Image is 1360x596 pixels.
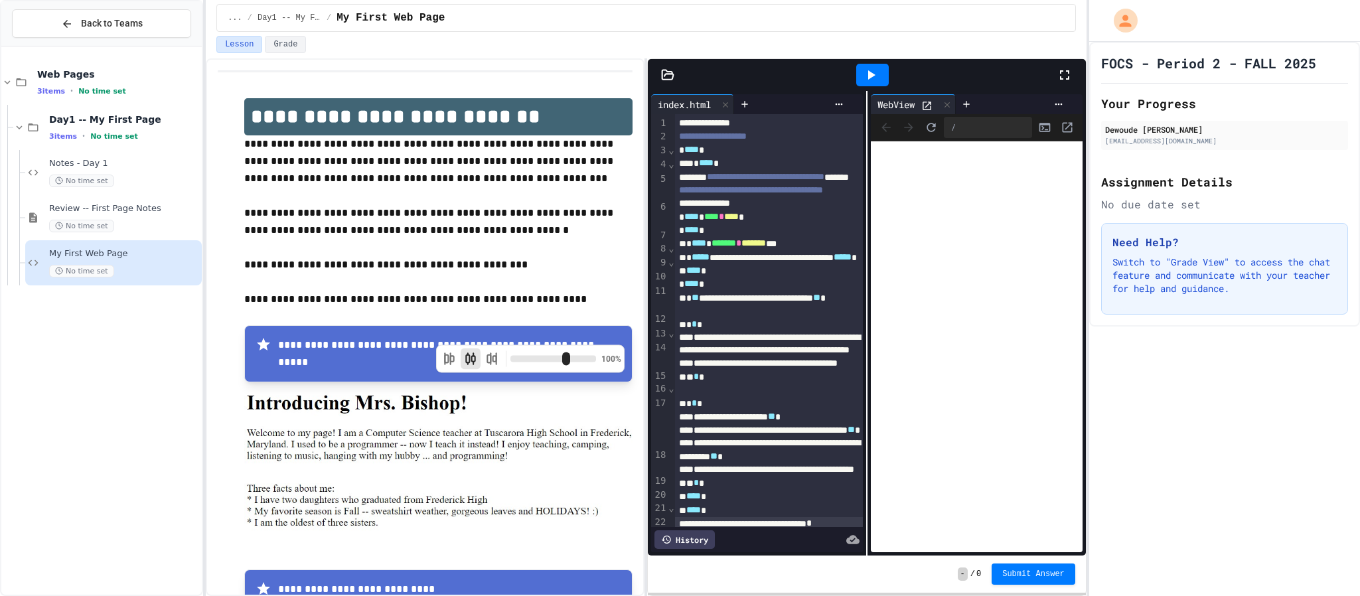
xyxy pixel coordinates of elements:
[992,563,1075,585] button: Submit Answer
[654,530,715,549] div: History
[651,341,668,370] div: 14
[228,13,242,23] span: ...
[651,327,668,341] div: 13
[876,117,896,137] span: Back
[871,98,921,112] div: WebView
[1002,569,1065,579] span: Submit Answer
[601,354,621,364] span: 100 %
[1101,94,1348,113] h2: Your Progress
[49,113,199,125] span: Day1 -- My First Page
[90,132,138,141] span: No time set
[327,13,331,23] span: /
[651,200,668,229] div: 6
[651,270,668,284] div: 10
[1101,54,1316,72] h1: FOCS - Period 2 - FALL 2025
[668,145,674,155] span: Fold line
[651,242,668,256] div: 8
[651,144,668,158] div: 3
[970,569,975,579] span: /
[976,569,981,579] span: 0
[81,17,143,31] span: Back to Teams
[1035,117,1055,137] button: Console
[651,370,668,383] div: 15
[12,9,191,38] button: Back to Teams
[49,203,199,214] span: Review -- First Page Notes
[668,159,674,169] span: Fold line
[651,516,668,543] div: 22
[651,313,668,327] div: 12
[944,117,1032,138] div: /
[1112,256,1337,295] p: Switch to "Grade View" to access the chat feature and communicate with your teacher for help and ...
[49,132,77,141] span: 3 items
[651,397,668,449] div: 17
[1057,117,1077,137] button: Open in new tab
[248,13,252,23] span: /
[49,220,114,232] span: No time set
[651,98,718,112] div: index.html
[37,68,199,80] span: Web Pages
[651,229,668,242] div: 7
[82,131,85,141] span: •
[1100,5,1141,36] div: My Account
[651,117,668,130] div: 1
[1304,543,1347,583] iframe: chat widget
[1112,234,1337,250] h3: Need Help?
[651,130,668,144] div: 2
[651,94,734,114] div: index.html
[651,502,668,516] div: 21
[668,257,674,267] span: Fold line
[651,382,668,396] div: 16
[651,285,668,313] div: 11
[216,36,262,53] button: Lesson
[1250,485,1347,542] iframe: chat widget
[1101,173,1348,191] h2: Assignment Details
[49,265,114,277] span: No time set
[668,383,674,394] span: Fold line
[871,141,1083,553] iframe: Web Preview
[70,86,73,96] span: •
[265,36,306,53] button: Grade
[1101,196,1348,212] div: No due date set
[1105,123,1344,135] div: Dewoude [PERSON_NAME]
[871,94,956,114] div: WebView
[651,449,668,475] div: 18
[899,117,919,137] span: Forward
[78,87,126,96] span: No time set
[651,173,668,201] div: 5
[37,87,65,96] span: 3 items
[668,502,674,513] span: Fold line
[668,328,674,338] span: Fold line
[258,13,321,23] span: Day1 -- My First Page
[668,243,674,254] span: Fold line
[651,158,668,172] div: 4
[921,117,941,137] button: Refresh
[651,256,668,270] div: 9
[337,10,445,26] span: My First Web Page
[651,488,668,502] div: 20
[49,175,114,187] span: No time set
[958,567,968,581] span: -
[49,158,199,169] span: Notes - Day 1
[651,475,668,488] div: 19
[49,248,199,260] span: My First Web Page
[1105,136,1344,146] div: [EMAIL_ADDRESS][DOMAIN_NAME]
